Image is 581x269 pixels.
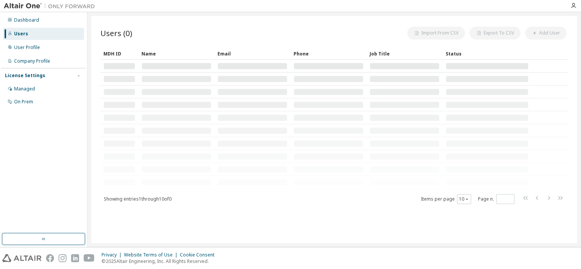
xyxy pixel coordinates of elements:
div: Privacy [102,252,124,258]
img: facebook.svg [46,254,54,262]
img: instagram.svg [59,254,67,262]
div: User Profile [14,44,40,51]
div: Cookie Consent [180,252,219,258]
div: On Prem [14,99,33,105]
button: Export To CSV [470,27,521,40]
div: MDH ID [103,47,135,60]
span: Users (0) [100,28,132,38]
div: Phone [294,47,364,60]
span: Page n. [478,194,514,204]
img: youtube.svg [84,254,95,262]
div: Managed [14,86,35,92]
div: Email [217,47,287,60]
button: Import From CSV [407,27,465,40]
span: Showing entries 1 through 10 of 0 [104,196,171,202]
button: 10 [459,196,469,202]
div: Job Title [370,47,440,60]
p: © 2025 Altair Engineering, Inc. All Rights Reserved. [102,258,219,264]
div: License Settings [5,73,45,79]
img: altair_logo.svg [2,254,41,262]
div: Website Terms of Use [124,252,180,258]
div: Company Profile [14,58,50,64]
img: Altair One [4,2,99,10]
div: Name [141,47,211,60]
span: Items per page [421,194,471,204]
div: Dashboard [14,17,39,23]
img: linkedin.svg [71,254,79,262]
button: Add User [525,27,567,40]
div: Status [446,47,529,60]
div: Users [14,31,28,37]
